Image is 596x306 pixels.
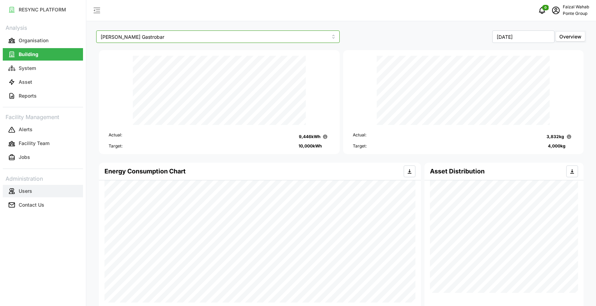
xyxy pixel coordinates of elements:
[3,123,83,137] a: Alerts
[19,51,38,58] p: Building
[492,30,554,43] input: Select Month
[3,173,83,183] p: Administration
[3,151,83,164] a: Jobs
[3,111,83,121] p: Facility Management
[3,3,83,17] a: RESYNC PLATFORM
[19,6,66,13] p: RESYNC PLATFORM
[3,61,83,75] a: System
[549,3,563,17] button: schedule
[299,134,320,140] p: 9,446 kWh
[547,134,564,140] p: 3,832 kg
[19,126,33,133] p: Alerts
[104,167,186,176] h4: Energy Consumption Chart
[3,34,83,47] button: Organisation
[3,151,83,164] button: Jobs
[3,185,83,197] button: Users
[3,199,83,211] button: Contact Us
[3,62,83,74] button: System
[19,188,32,195] p: Users
[19,79,32,85] p: Asset
[19,154,30,161] p: Jobs
[3,22,83,32] p: Analysis
[299,143,322,150] p: 10,000 kWh
[430,167,485,176] h4: Asset Distribution
[559,34,581,39] span: Overview
[109,132,122,142] p: Actual:
[19,140,49,147] p: Facility Team
[563,10,589,17] p: Ponte Group
[3,48,83,61] button: Building
[3,47,83,61] a: Building
[3,75,83,89] a: Asset
[3,89,83,103] a: Reports
[3,90,83,102] button: Reports
[109,143,122,150] p: Target:
[3,76,83,88] button: Asset
[548,143,566,150] p: 4,000 kg
[535,3,549,17] button: notifications
[353,143,367,150] p: Target:
[19,37,48,44] p: Organisation
[3,3,83,16] button: RESYNC PLATFORM
[3,124,83,136] button: Alerts
[3,198,83,212] a: Contact Us
[19,65,36,72] p: System
[3,184,83,198] a: Users
[563,4,589,10] p: Faizal Wahab
[19,201,44,208] p: Contact Us
[544,5,547,10] span: 0
[19,92,37,99] p: Reports
[353,132,366,142] p: Actual:
[3,137,83,150] button: Facility Team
